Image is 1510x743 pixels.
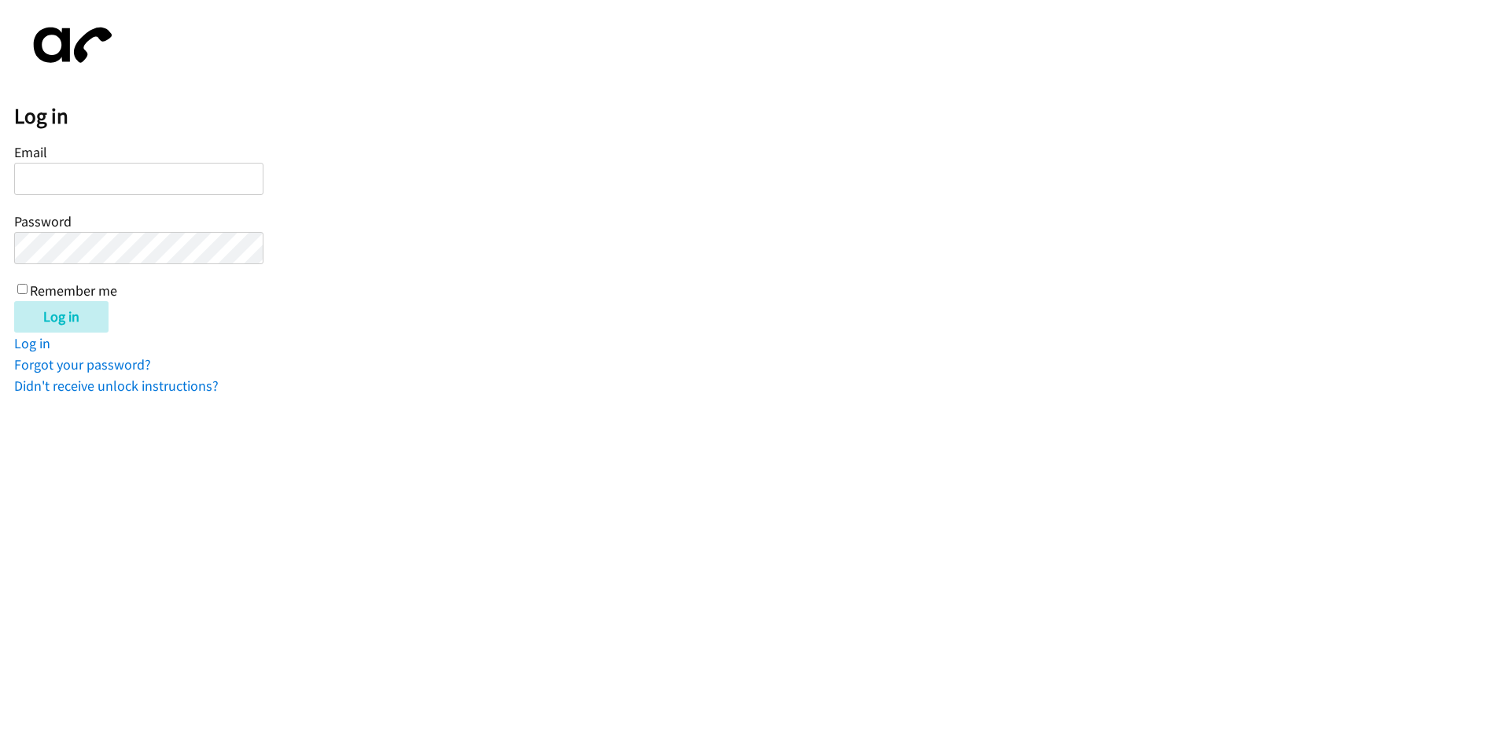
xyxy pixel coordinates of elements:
[14,355,151,373] a: Forgot your password?
[14,103,1510,130] h2: Log in
[14,212,72,230] label: Password
[14,301,109,333] input: Log in
[14,14,124,76] img: aphone-8a226864a2ddd6a5e75d1ebefc011f4aa8f32683c2d82f3fb0802fe031f96514.svg
[14,143,47,161] label: Email
[14,377,219,395] a: Didn't receive unlock instructions?
[30,281,117,300] label: Remember me
[14,334,50,352] a: Log in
